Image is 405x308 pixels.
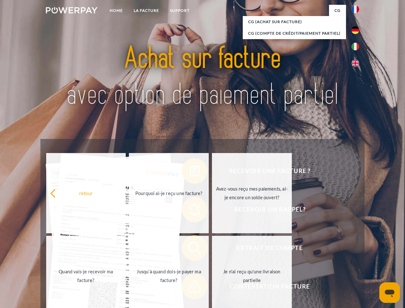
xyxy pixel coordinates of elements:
[351,43,359,50] img: it
[50,267,122,285] div: Quand vais-je recevoir ma facture?
[351,59,359,67] img: en
[351,26,359,34] img: de
[216,184,288,202] div: Avez-vous reçu mes paiements, ai-je encore un solde ouvert?
[329,5,346,16] a: CG
[379,282,400,303] iframe: Bouton de lancement de la fenêtre de messagerie
[243,16,346,28] a: CG (achat sur facture)
[61,31,344,123] img: title-powerpay_fr.svg
[133,267,205,285] div: Jusqu'à quand dois-je payer ma facture?
[165,5,195,16] a: Support
[128,5,165,16] a: LA FACTURE
[46,7,97,13] img: logo-powerpay-white.svg
[50,189,122,197] div: retour
[216,267,288,285] div: Je n'ai reçu qu'une livraison partielle
[133,189,205,197] div: Pourquoi ai-je reçu une facture?
[243,28,346,39] a: CG (Compte de crédit/paiement partiel)
[351,5,359,13] img: fr
[104,5,128,16] a: Home
[212,153,292,233] a: Avez-vous reçu mes paiements, ai-je encore un solde ouvert?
